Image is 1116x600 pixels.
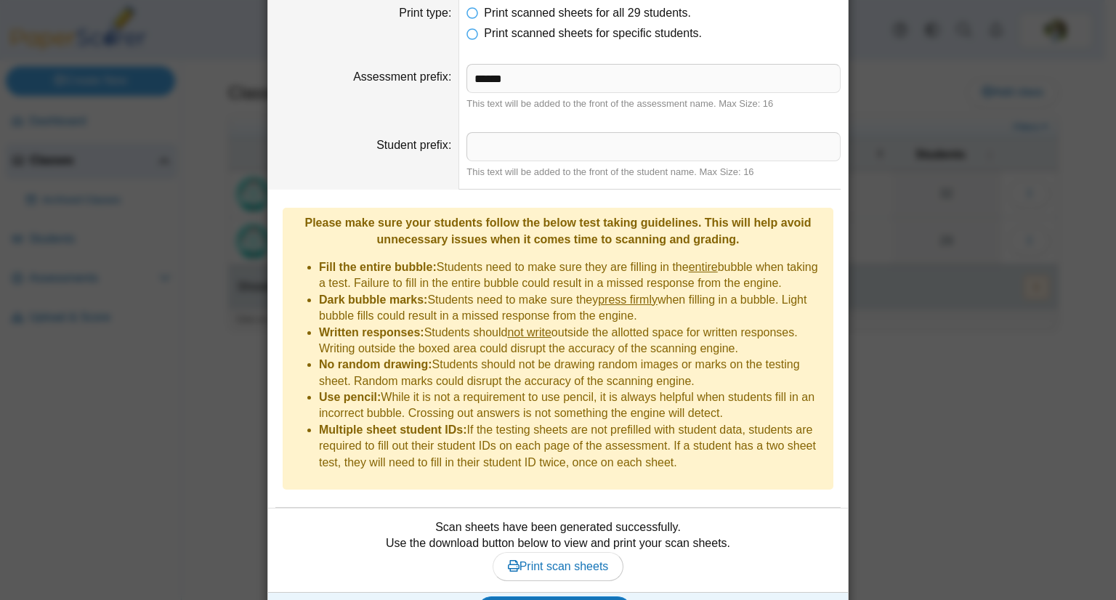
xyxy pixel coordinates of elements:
label: Student prefix [376,139,451,151]
b: Use pencil: [319,391,381,403]
b: Please make sure your students follow the below test taking guidelines. This will help avoid unne... [304,216,811,245]
u: not write [507,326,551,338]
u: press firmly [598,293,658,306]
label: Print type [399,7,451,19]
b: No random drawing: [319,358,432,370]
span: Print scan sheets [508,560,609,572]
label: Assessment prefix [353,70,451,83]
span: Print scanned sheets for specific students. [484,27,702,39]
li: If the testing sheets are not prefilled with student data, students are required to fill out thei... [319,422,826,471]
b: Written responses: [319,326,424,338]
b: Multiple sheet student IDs: [319,423,467,436]
div: Scan sheets have been generated successfully. Use the download button below to view and print you... [275,519,841,581]
b: Fill the entire bubble: [319,261,437,273]
b: Dark bubble marks: [319,293,427,306]
li: Students should outside the allotted space for written responses. Writing outside the boxed area ... [319,325,826,357]
li: Students should not be drawing random images or marks on the testing sheet. Random marks could di... [319,357,826,389]
span: Print scanned sheets for all 29 students. [484,7,691,19]
div: This text will be added to the front of the assessment name. Max Size: 16 [466,97,841,110]
li: Students need to make sure they when filling in a bubble. Light bubble fills could result in a mi... [319,292,826,325]
a: Print scan sheets [493,552,624,581]
li: While it is not a requirement to use pencil, it is always helpful when students fill in an incorr... [319,389,826,422]
div: This text will be added to the front of the student name. Max Size: 16 [466,166,841,179]
u: entire [689,261,718,273]
li: Students need to make sure they are filling in the bubble when taking a test. Failure to fill in ... [319,259,826,292]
